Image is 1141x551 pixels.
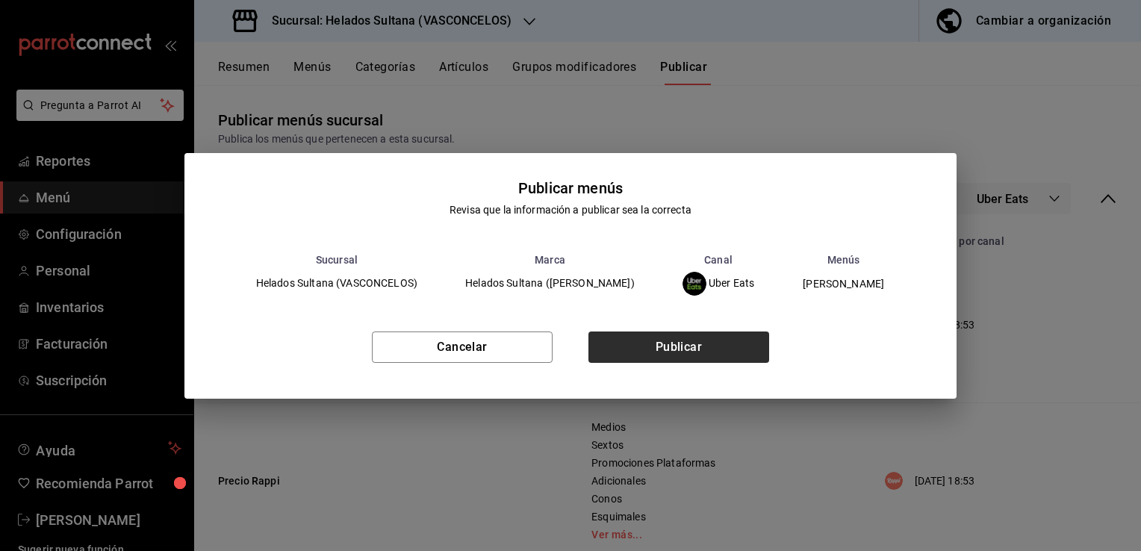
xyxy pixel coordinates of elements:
[441,254,659,266] th: Marca
[778,254,909,266] th: Menús
[441,266,659,302] td: Helados Sultana ([PERSON_NAME])
[659,254,779,266] th: Canal
[683,272,755,296] div: Uber Eats
[803,278,884,289] span: [PERSON_NAME]
[232,254,441,266] th: Sucursal
[518,177,623,199] div: Publicar menús
[450,202,691,218] div: Revisa que la información a publicar sea la correcta
[588,331,769,363] button: Publicar
[372,331,553,363] button: Cancelar
[232,266,441,302] td: Helados Sultana (VASCONCELOS)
